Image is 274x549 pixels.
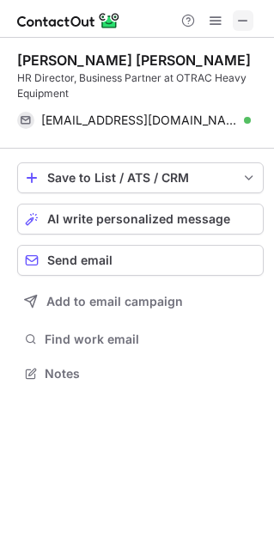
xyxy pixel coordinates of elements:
[46,295,183,308] span: Add to email campaign
[17,286,264,317] button: Add to email campaign
[47,171,234,185] div: Save to List / ATS / CRM
[47,253,113,267] span: Send email
[47,212,230,226] span: AI write personalized message
[17,52,251,69] div: [PERSON_NAME] [PERSON_NAME]
[45,332,257,347] span: Find work email
[17,362,264,386] button: Notes
[17,327,264,351] button: Find work email
[45,366,257,381] span: Notes
[41,113,238,128] span: [EMAIL_ADDRESS][DOMAIN_NAME]
[17,10,120,31] img: ContactOut v5.3.10
[17,162,264,193] button: save-profile-one-click
[17,70,264,101] div: HR Director, Business Partner at OTRAC Heavy Equipment
[17,204,264,235] button: AI write personalized message
[17,245,264,276] button: Send email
